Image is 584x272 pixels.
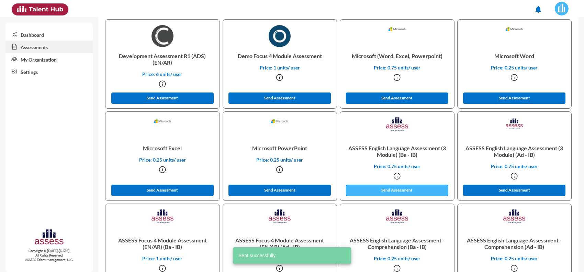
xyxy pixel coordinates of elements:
[228,139,332,157] p: Microsoft PowerPoint
[111,47,214,71] p: Development Assessment R1 (ADS) (EN/AR)
[463,231,566,255] p: ASSESS English Language Assessment - Comprehension (Ad - IB)
[34,228,65,247] img: assesscompany-logo.png
[463,47,566,65] p: Microsoft Word
[228,231,332,255] p: ASSESS Focus 4 Module Assessment (EN/AR) (Ad - IB)
[5,41,93,53] a: Assessments
[228,157,332,163] p: Price: 0.25 units/ user
[346,65,449,70] p: Price: 0.75 units/ user
[111,93,214,104] button: Send Assessment
[111,139,214,157] p: Microsoft Excel
[346,93,448,104] button: Send Assessment
[463,255,566,261] p: Price: 0.25 units/ user
[346,231,449,255] p: ASSESS English Language Assessment - Comprehension (Ba - IB)
[5,65,93,78] a: Settings
[5,53,93,65] a: My Organization
[346,139,449,163] p: ASSESS English Language Assessment (3 Module) (Ba - IB)
[111,255,214,261] p: Price: 1 units/ user
[463,185,565,196] button: Send Assessment
[228,47,332,65] p: Demo Focus 4 Module Assessment
[463,65,566,70] p: Price: 0.25 units/ user
[346,185,448,196] button: Send Assessment
[228,65,332,70] p: Price: 1 units/ user
[346,47,449,65] p: Microsoft (Word, Excel, Powerpoint)
[111,71,214,77] p: Price: 6 units/ user
[111,231,214,255] p: ASSESS Focus 4 Module Assessment (EN/AR) (Ba - IB)
[534,5,542,13] mat-icon: notifications
[346,255,449,261] p: Price: 0.25 units/ user
[346,163,449,169] p: Price: 0.75 units/ user
[238,252,276,259] span: Sent successfully
[228,93,331,104] button: Send Assessment
[111,157,214,163] p: Price: 0.25 units/ user
[463,93,565,104] button: Send Assessment
[5,249,93,262] p: Copyright © [DATE]-[DATE]. All Rights Reserved. ASSESS Talent Management, LLC.
[111,185,214,196] button: Send Assessment
[228,185,331,196] button: Send Assessment
[5,28,93,41] a: Dashboard
[463,163,566,169] p: Price: 0.75 units/ user
[463,139,566,163] p: ASSESS English Language Assessment (3 Module) (Ad - IB)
